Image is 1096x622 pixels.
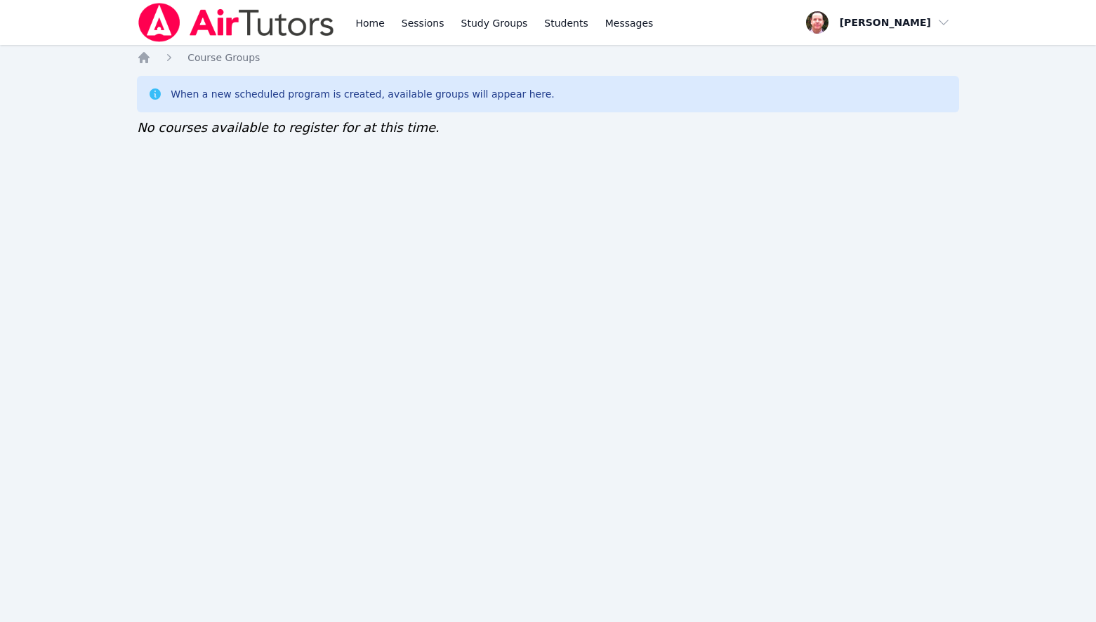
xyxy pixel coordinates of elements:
span: Course Groups [187,52,260,63]
img: Air Tutors [137,3,336,42]
span: No courses available to register for at this time. [137,120,440,135]
span: Messages [605,16,654,30]
a: Course Groups [187,51,260,65]
nav: Breadcrumb [137,51,959,65]
div: When a new scheduled program is created, available groups will appear here. [171,87,555,101]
